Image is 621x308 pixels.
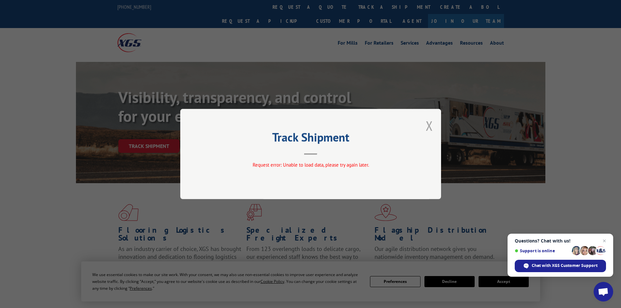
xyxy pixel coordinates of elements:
[426,117,433,134] button: Close modal
[532,263,598,269] span: Chat with XGS Customer Support
[515,248,569,253] span: Support is online
[213,133,408,145] h2: Track Shipment
[515,260,606,272] div: Chat with XGS Customer Support
[252,162,369,168] span: Request error: Unable to load data, please try again later.
[515,238,606,243] span: Questions? Chat with us!
[594,282,613,301] div: Open chat
[600,237,608,245] span: Close chat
